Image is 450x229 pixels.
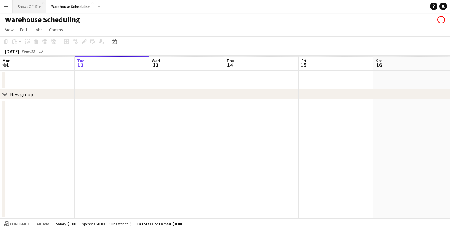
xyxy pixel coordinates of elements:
span: Tue [77,58,85,64]
a: Comms [47,26,66,34]
a: Jobs [31,26,45,34]
span: Thu [227,58,234,64]
div: New group [10,91,33,98]
span: 13 [151,61,160,69]
span: Wed [152,58,160,64]
button: Warehouse Scheduling [46,0,95,13]
button: Confirmed [3,221,30,227]
span: Fri [301,58,306,64]
span: All jobs [36,221,51,226]
span: 12 [76,61,85,69]
div: Salary $0.00 + Expenses $0.00 + Subsistence $0.00 = [56,221,182,226]
span: 14 [226,61,234,69]
div: [DATE] [5,48,19,54]
span: View [5,27,14,33]
a: Edit [17,26,30,34]
button: Shows Off-Site [13,0,46,13]
span: 15 [300,61,306,69]
h1: Warehouse Scheduling [5,15,80,24]
span: Sat [376,58,383,64]
span: 16 [375,61,383,69]
span: Mon [2,58,11,64]
span: Jobs [33,27,43,33]
span: Confirmed [10,222,29,226]
a: View [2,26,16,34]
app-user-avatar: Labor Coordinator [437,16,445,23]
span: Total Confirmed $0.00 [141,221,182,226]
span: 11 [2,61,11,69]
span: Week 33 [21,49,36,53]
span: Comms [49,27,63,33]
span: Edit [20,27,27,33]
div: EDT [39,49,45,53]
